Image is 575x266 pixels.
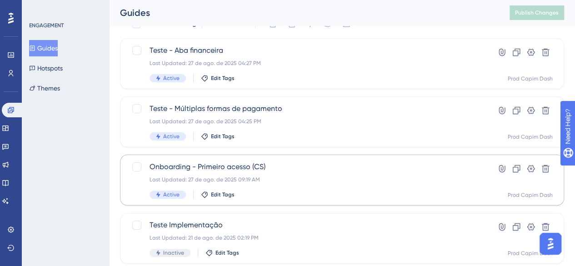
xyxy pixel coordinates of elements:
[201,75,235,82] button: Edit Tags
[150,161,462,172] span: Onboarding - Primeiro acesso (CS)
[150,103,462,114] span: Teste - Múltiplas formas de pagamento
[150,60,462,67] div: Last Updated: 27 de ago. de 2025 04:27 PM
[21,2,57,13] span: Need Help?
[120,6,487,19] div: Guides
[537,230,564,257] iframe: UserGuiding AI Assistant Launcher
[29,40,58,56] button: Guides
[150,118,462,125] div: Last Updated: 27 de ago. de 2025 04:25 PM
[515,9,559,16] span: Publish Changes
[201,133,235,140] button: Edit Tags
[508,75,553,82] div: Prod Capim Dash
[163,75,180,82] span: Active
[150,220,462,231] span: Teste Implementação
[211,191,235,198] span: Edit Tags
[150,176,462,183] div: Last Updated: 27 de ago. de 2025 09:19 AM
[29,22,64,29] div: ENGAGEMENT
[150,45,462,56] span: Teste - Aba financeira
[508,191,553,199] div: Prod Capim Dash
[163,133,180,140] span: Active
[205,249,239,256] button: Edit Tags
[211,133,235,140] span: Edit Tags
[201,191,235,198] button: Edit Tags
[508,133,553,141] div: Prod Capim Dash
[163,191,180,198] span: Active
[211,75,235,82] span: Edit Tags
[215,249,239,256] span: Edit Tags
[150,234,462,241] div: Last Updated: 21 de ago. de 2025 02:19 PM
[29,80,60,96] button: Themes
[29,60,63,76] button: Hotspots
[508,250,553,257] div: Prod Capim Dash
[163,249,184,256] span: Inactive
[510,5,564,20] button: Publish Changes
